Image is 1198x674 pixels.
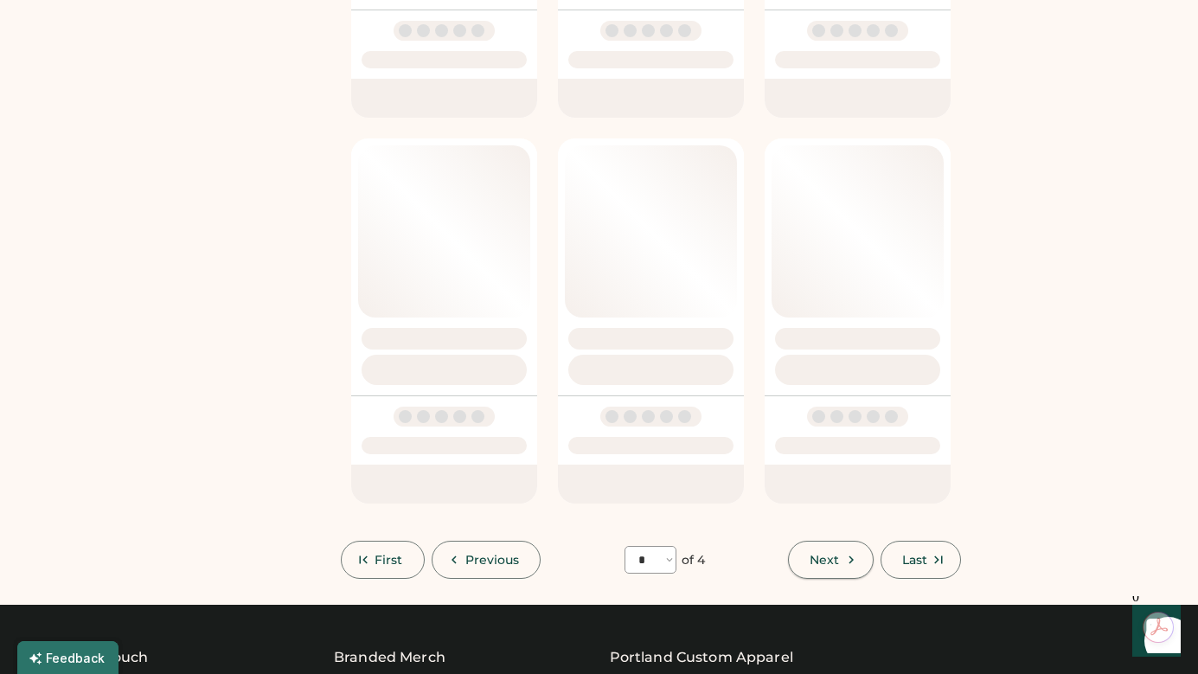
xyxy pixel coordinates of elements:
[341,541,425,579] button: First
[432,541,541,579] button: Previous
[375,554,403,566] span: First
[788,541,873,579] button: Next
[810,554,839,566] span: Next
[465,554,520,566] span: Previous
[902,554,927,566] span: Last
[682,552,705,569] div: of 4
[334,647,445,668] div: Branded Merch
[610,647,793,668] a: Portland Custom Apparel
[1116,596,1190,671] iframe: Front Chat
[881,541,961,579] button: Last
